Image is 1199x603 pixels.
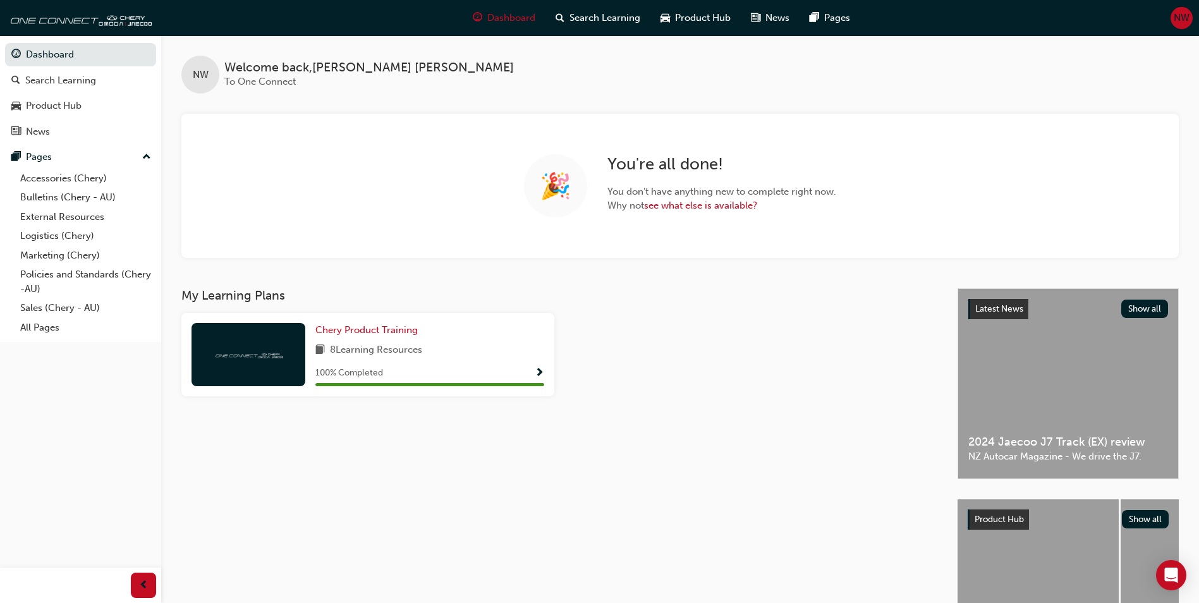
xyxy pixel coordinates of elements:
span: NW [1174,11,1190,25]
a: Logistics (Chery) [15,226,156,246]
a: Accessories (Chery) [15,169,156,188]
span: up-icon [142,149,151,166]
a: search-iconSearch Learning [545,5,650,31]
span: news-icon [11,126,21,138]
span: guage-icon [473,10,482,26]
span: NW [193,68,209,82]
button: Show all [1121,300,1169,318]
span: book-icon [315,343,325,358]
span: Welcome back , [PERSON_NAME] [PERSON_NAME] [224,61,514,75]
img: oneconnect [6,5,152,30]
span: Show Progress [535,368,544,379]
span: Product Hub [675,11,731,25]
a: Sales (Chery - AU) [15,298,156,318]
a: Dashboard [5,43,156,66]
div: Search Learning [25,73,96,88]
img: oneconnect [214,348,283,360]
button: NW [1171,7,1193,29]
a: pages-iconPages [800,5,860,31]
button: Show all [1122,510,1169,528]
a: news-iconNews [741,5,800,31]
span: You don ' t have anything new to complete right now. [607,185,836,199]
a: Product Hub [5,94,156,118]
button: Pages [5,145,156,169]
a: car-iconProduct Hub [650,5,741,31]
a: see what else is available? [644,200,757,211]
span: search-icon [556,10,564,26]
div: News [26,125,50,139]
span: 2024 Jaecoo J7 Track (EX) review [968,435,1168,449]
span: Latest News [975,303,1023,314]
a: External Resources [15,207,156,227]
div: Open Intercom Messenger [1156,560,1186,590]
span: To One Connect [224,76,296,87]
span: car-icon [660,10,670,26]
span: pages-icon [11,152,21,163]
a: Policies and Standards (Chery -AU) [15,265,156,298]
a: Latest NewsShow all [968,299,1168,319]
span: Product Hub [975,514,1024,525]
a: News [5,120,156,143]
a: Marketing (Chery) [15,246,156,265]
a: Chery Product Training [315,323,423,338]
span: news-icon [751,10,760,26]
div: Pages [26,150,52,164]
span: 8 Learning Resources [330,343,422,358]
span: NZ Autocar Magazine - We drive the J7. [968,449,1168,464]
h3: My Learning Plans [181,288,937,303]
span: Search Learning [569,11,640,25]
span: News [765,11,789,25]
span: car-icon [11,100,21,112]
span: Dashboard [487,11,535,25]
a: Product HubShow all [968,509,1169,530]
span: 100 % Completed [315,366,383,381]
span: Why not [607,198,836,213]
span: Chery Product Training [315,324,418,336]
button: DashboardSearch LearningProduct HubNews [5,40,156,145]
a: All Pages [15,318,156,338]
a: Latest NewsShow all2024 Jaecoo J7 Track (EX) reviewNZ Autocar Magazine - We drive the J7. [958,288,1179,479]
span: guage-icon [11,49,21,61]
div: Product Hub [26,99,82,113]
h2: You ' re all done! [607,154,836,174]
span: prev-icon [139,578,149,594]
span: Pages [824,11,850,25]
span: pages-icon [810,10,819,26]
a: Bulletins (Chery - AU) [15,188,156,207]
button: Show Progress [535,365,544,381]
a: Search Learning [5,69,156,92]
span: 🎉 [540,179,571,193]
a: guage-iconDashboard [463,5,545,31]
span: search-icon [11,75,20,87]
